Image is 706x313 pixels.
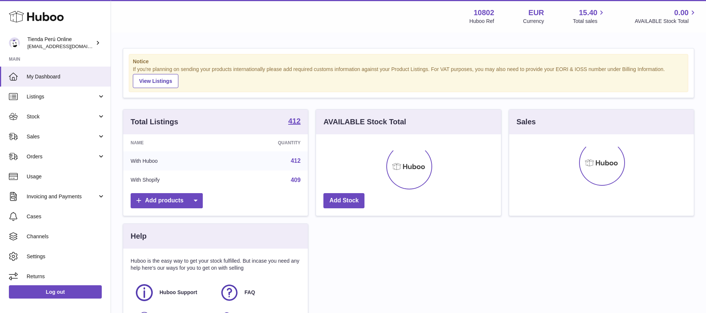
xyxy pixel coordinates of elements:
a: Add Stock [323,193,364,208]
span: [EMAIL_ADDRESS][DOMAIN_NAME] [27,43,109,49]
span: AVAILABLE Stock Total [635,18,697,25]
span: Invoicing and Payments [27,193,97,200]
a: View Listings [133,74,178,88]
span: Usage [27,173,105,180]
div: Tienda Perú Online [27,36,94,50]
span: Settings [27,253,105,260]
th: Name [123,134,223,151]
a: 409 [291,177,301,183]
strong: EUR [528,8,544,18]
a: Add products [131,193,203,208]
span: My Dashboard [27,73,105,80]
a: 412 [288,117,300,126]
a: 0.00 AVAILABLE Stock Total [635,8,697,25]
span: Total sales [573,18,606,25]
a: FAQ [219,283,297,303]
h3: AVAILABLE Stock Total [323,117,406,127]
strong: 412 [288,117,300,125]
strong: 10802 [474,8,494,18]
a: Huboo Support [134,283,212,303]
td: With Huboo [123,151,223,171]
span: Cases [27,213,105,220]
span: 15.40 [579,8,597,18]
a: 15.40 Total sales [573,8,606,25]
h3: Sales [517,117,536,127]
img: internalAdmin-10802@internal.huboo.com [9,37,20,48]
span: Huboo Support [159,289,197,296]
div: Currency [523,18,544,25]
h3: Total Listings [131,117,178,127]
td: With Shopify [123,171,223,190]
a: Log out [9,285,102,299]
p: Huboo is the easy way to get your stock fulfilled. But incase you need any help here's our ways f... [131,258,300,272]
span: FAQ [245,289,255,296]
span: Returns [27,273,105,280]
span: Listings [27,93,97,100]
span: Stock [27,113,97,120]
span: Sales [27,133,97,140]
h3: Help [131,231,147,241]
span: 0.00 [674,8,689,18]
a: 412 [291,158,301,164]
strong: Notice [133,58,684,65]
th: Quantity [223,134,308,151]
span: Orders [27,153,97,160]
div: If you're planning on sending your products internationally please add required customs informati... [133,66,684,88]
span: Channels [27,233,105,240]
div: Huboo Ref [470,18,494,25]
